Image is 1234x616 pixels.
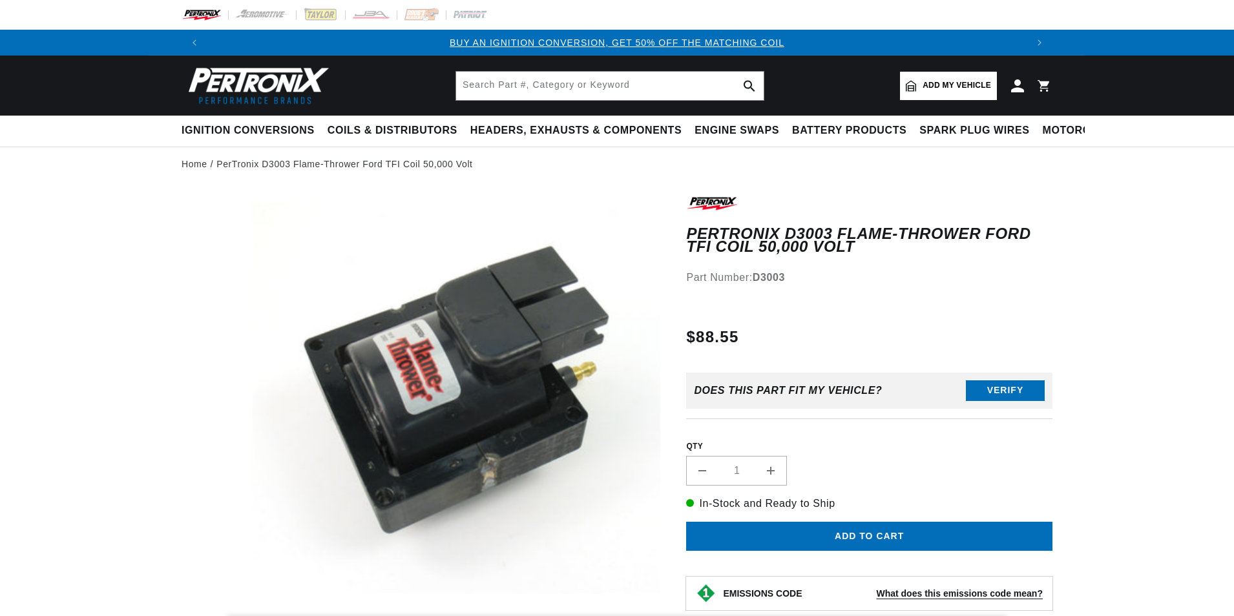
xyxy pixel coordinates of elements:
a: BUY AN IGNITION CONVERSION, GET 50% OFF THE MATCHING COIL [450,37,784,48]
span: Ignition Conversions [182,124,315,138]
summary: Ignition Conversions [182,116,321,146]
a: PerTronix D3003 Flame-Thrower Ford TFI Coil 50,000 Volt [216,157,472,171]
span: Motorcycle [1043,124,1120,138]
span: Spark Plug Wires [919,124,1029,138]
summary: Coils & Distributors [321,116,464,146]
div: Announcement [207,36,1027,50]
media-gallery: Gallery Viewer [182,194,660,608]
a: Home [182,157,207,171]
summary: Headers, Exhausts & Components [464,116,688,146]
button: Translation missing: en.sections.announcements.previous_announcement [182,30,207,56]
button: Translation missing: en.sections.announcements.next_announcement [1027,30,1052,56]
a: Add my vehicle [900,72,997,100]
h1: PerTronix D3003 Flame-Thrower Ford TFI Coil 50,000 Volt [686,227,1052,254]
span: Coils & Distributors [328,124,457,138]
div: 1 of 3 [207,36,1027,50]
button: Add to cart [686,522,1052,551]
button: EMISSIONS CODEWhat does this emissions code mean? [723,588,1043,599]
input: Search Part #, Category or Keyword [456,72,764,100]
slideshow-component: Translation missing: en.sections.announcements.announcement_bar [149,30,1085,56]
button: Verify [966,380,1045,401]
label: QTY [686,441,1052,452]
img: Pertronix [182,63,330,108]
strong: EMISSIONS CODE [723,588,802,599]
p: In-Stock and Ready to Ship [686,495,1052,512]
summary: Motorcycle [1036,116,1126,146]
strong: D3003 [753,272,785,283]
div: Does This part fit My vehicle? [694,385,882,396]
nav: breadcrumbs [182,157,1052,171]
span: Battery Products [792,124,906,138]
span: $88.55 [686,325,738,349]
summary: Battery Products [786,116,913,146]
div: Part Number: [686,269,1052,286]
button: search button [735,72,764,100]
span: Engine Swaps [695,124,779,138]
span: Add my vehicle [923,79,991,92]
strong: What does this emissions code mean? [876,588,1043,599]
img: Emissions code [696,583,716,604]
summary: Spark Plug Wires [913,116,1036,146]
span: Headers, Exhausts & Components [470,124,682,138]
summary: Engine Swaps [688,116,786,146]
